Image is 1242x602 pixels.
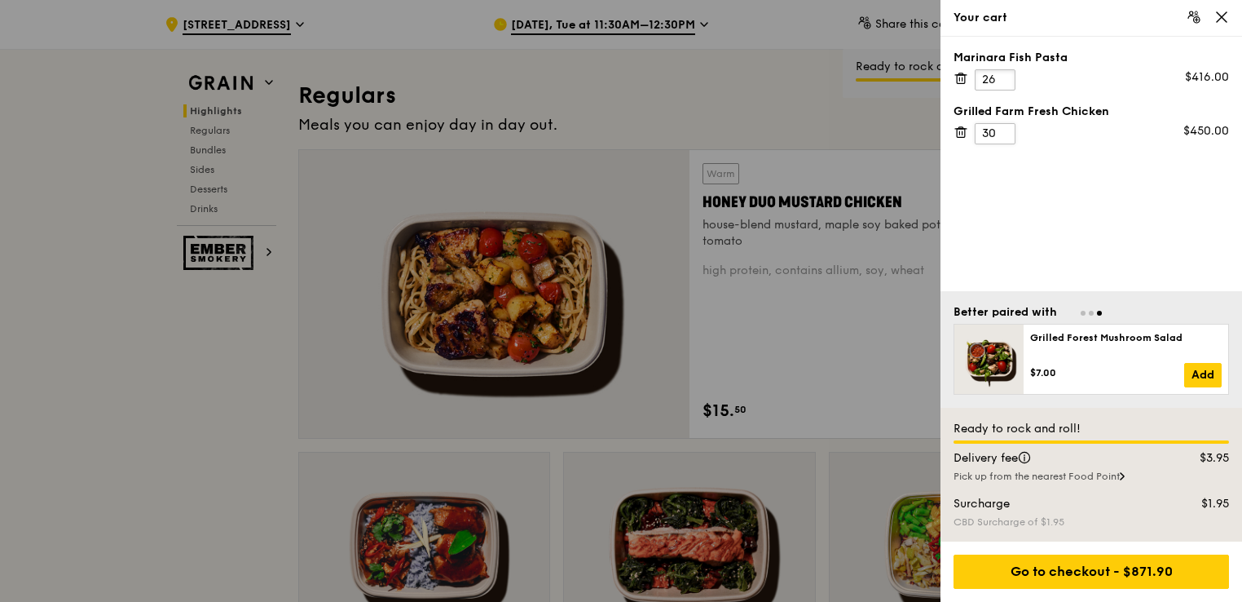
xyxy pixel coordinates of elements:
div: $416.00 [1185,69,1229,86]
a: Add [1184,363,1222,387]
div: $3.95 [1165,450,1240,467]
div: $1.95 [1165,496,1240,512]
div: Your cart [954,10,1229,26]
div: Grilled Forest Mushroom Salad [1030,331,1222,344]
div: $7.00 [1030,366,1184,379]
div: Go to checkout - $871.90 [954,555,1229,589]
span: Go to slide 3 [1097,311,1102,316]
div: Marinara Fish Pasta [954,50,1229,66]
div: Better paired with [954,304,1057,321]
div: Grilled Farm Fresh Chicken [954,104,1229,120]
span: Go to slide 1 [1081,311,1086,316]
div: Surcharge [944,496,1165,512]
div: CBD Surcharge of $1.95 [954,516,1229,529]
div: Pick up from the nearest Food Point [954,470,1229,483]
div: Ready to rock and roll! [954,421,1229,437]
div: Delivery fee [944,450,1165,467]
div: $450.00 [1183,123,1229,139]
span: Go to slide 2 [1089,311,1094,316]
